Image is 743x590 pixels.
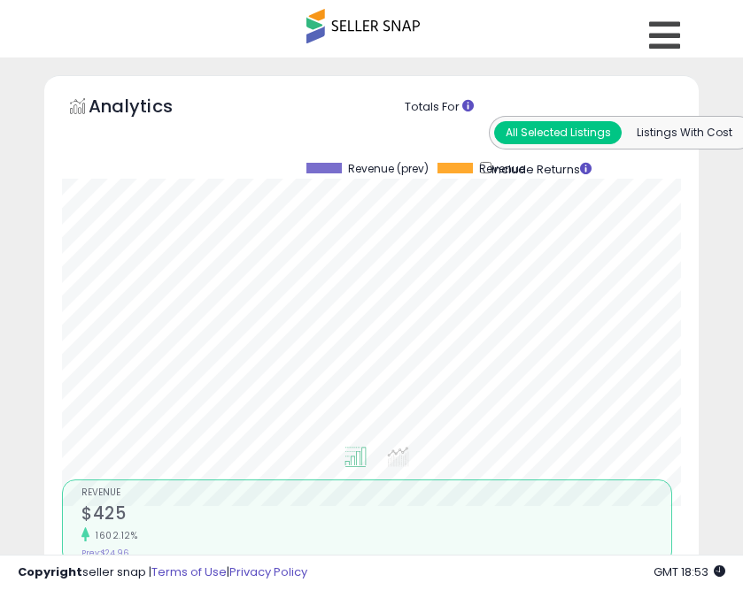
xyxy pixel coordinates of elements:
[89,529,137,542] small: 1602.12%
[479,163,525,175] span: Revenue
[151,563,227,580] a: Terms of Use
[18,563,82,580] strong: Copyright
[81,548,128,558] small: Prev: $24.96
[81,488,671,498] span: Revenue
[229,563,307,580] a: Privacy Policy
[18,564,307,581] div: seller snap | |
[89,94,207,123] h5: Analytics
[81,503,671,527] h2: $425
[654,563,725,580] span: 2025-09-11 18:53 GMT
[348,163,429,175] span: Revenue (prev)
